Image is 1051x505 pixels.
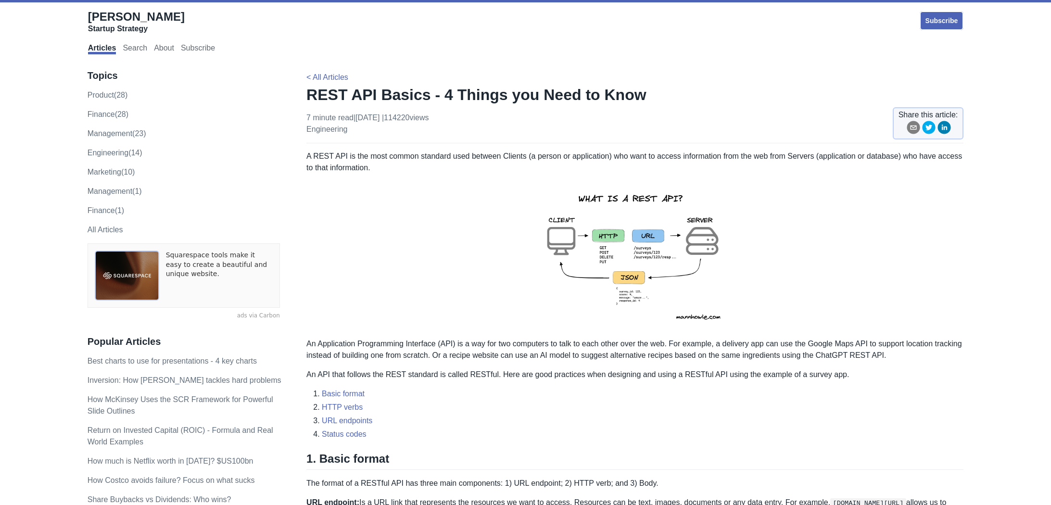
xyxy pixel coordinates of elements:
[306,73,348,81] a: < All Articles
[88,70,286,82] h3: Topics
[88,426,273,446] a: Return on Invested Capital (ROIC) - Formula and Real World Examples
[306,478,963,489] p: The format of a RESTful API has three main components: 1) URL endpoint; 2) HTTP verb; and 3) Body.
[181,44,215,54] a: Subscribe
[88,110,128,118] a: finance(28)
[922,121,936,138] button: twitter
[88,376,281,384] a: Inversion: How [PERSON_NAME] tackles hard problems
[166,251,273,301] a: Squarespace tools make it easy to create a beautiful and unique website.
[899,109,958,121] span: Share this article:
[322,430,367,438] a: Status codes
[306,151,963,174] p: A REST API is the most common standard used between Clients (a person or application) who want to...
[88,24,185,34] div: Startup Strategy
[88,10,185,23] span: [PERSON_NAME]
[88,495,231,504] a: Share Buybacks vs Dividends: Who wins?
[88,336,286,348] h3: Popular Articles
[88,395,273,415] a: How McKinsey Uses the SCR Framework for Powerful Slide Outlines
[937,121,951,138] button: linkedin
[920,11,964,30] a: Subscribe
[88,457,253,465] a: How much is Netflix worth in [DATE]? $US100bn
[322,390,365,398] a: Basic format
[306,452,963,470] h2: 1. Basic format
[322,403,363,411] a: HTTP verbs
[123,44,147,54] a: Search
[88,149,142,157] a: engineering(14)
[88,476,255,484] a: How Costco avoids failure? Focus on what sucks
[306,112,429,135] p: 7 minute read | [DATE]
[382,114,429,122] span: | 114220 views
[306,338,963,361] p: An Application Programming Interface (API) is a way for two computers to talk to each other over ...
[88,187,142,195] a: Management(1)
[88,168,135,176] a: marketing(10)
[306,85,963,104] h1: REST API Basics - 4 Things you Need to Know
[322,417,372,425] a: URL endpoints
[88,357,257,365] a: Best charts to use for presentations - 4 key charts
[88,44,116,54] a: Articles
[88,312,280,320] a: ads via Carbon
[306,125,347,133] a: engineering
[530,181,740,330] img: rest-api
[88,91,128,99] a: product(28)
[88,129,146,138] a: management(23)
[88,10,185,34] a: [PERSON_NAME]Startup Strategy
[154,44,174,54] a: About
[88,226,123,234] a: All Articles
[88,206,124,215] a: Finance(1)
[95,251,159,301] img: ads via Carbon
[907,121,920,138] button: email
[306,369,963,380] p: An API that follows the REST standard is called RESTful. Here are good practices when designing a...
